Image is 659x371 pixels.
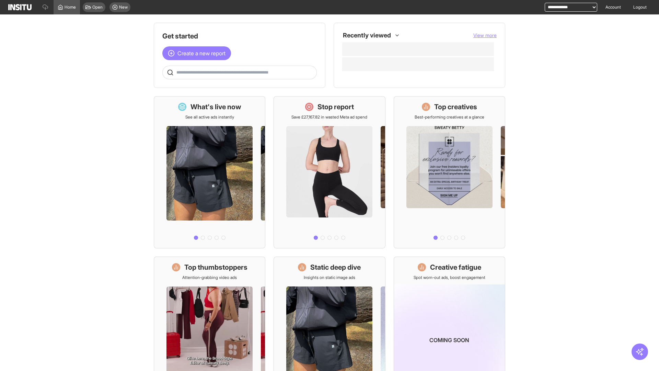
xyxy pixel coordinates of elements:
span: Open [92,4,103,10]
button: Create a new report [162,46,231,60]
p: Insights on static image ads [304,275,355,280]
span: View more [473,32,497,38]
a: Top creativesBest-performing creatives at a glance [394,96,505,248]
a: Stop reportSave £27,167.82 in wasted Meta ad spend [274,96,385,248]
img: Logo [8,4,32,10]
a: What's live nowSee all active ads instantly [154,96,265,248]
button: View more [473,32,497,39]
span: Create a new report [177,49,226,57]
h1: Get started [162,31,317,41]
p: See all active ads instantly [185,114,234,120]
h1: Top creatives [434,102,477,112]
h1: Stop report [317,102,354,112]
p: Best-performing creatives at a glance [415,114,484,120]
p: Save £27,167.82 in wasted Meta ad spend [291,114,367,120]
p: Attention-grabbing video ads [182,275,237,280]
span: Home [65,4,76,10]
h1: Static deep dive [310,262,361,272]
span: New [119,4,128,10]
h1: Top thumbstoppers [184,262,247,272]
h1: What's live now [190,102,241,112]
